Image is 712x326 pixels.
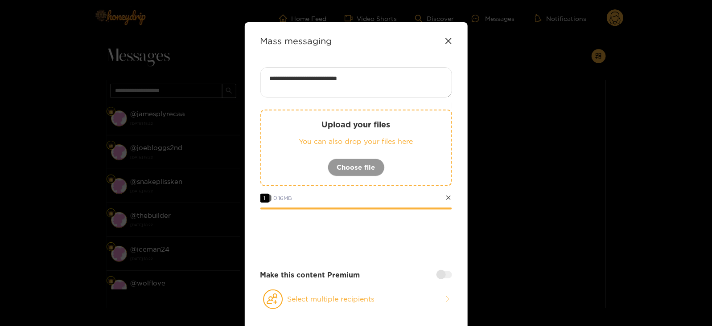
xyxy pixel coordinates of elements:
[328,159,385,176] button: Choose file
[260,270,360,280] strong: Make this content Premium
[260,289,452,310] button: Select multiple recipients
[260,194,269,203] span: 1
[274,195,292,201] span: 0.16 MB
[279,136,433,147] p: You can also drop your files here
[279,119,433,130] p: Upload your files
[260,36,332,46] strong: Mass messaging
